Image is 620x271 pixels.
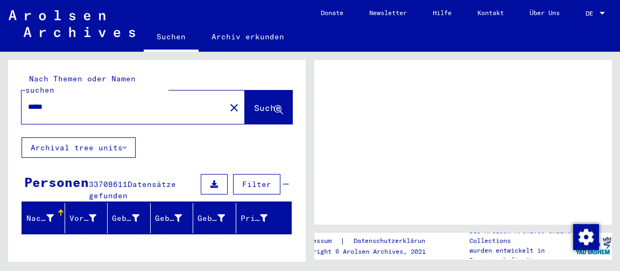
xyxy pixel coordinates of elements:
[108,203,151,233] mat-header-cell: Geburtsname
[155,213,182,224] div: Geburt‏
[22,137,136,158] button: Archival tree units
[223,96,245,118] button: Clear
[573,224,599,250] img: Zustimmung ändern
[233,174,280,194] button: Filter
[26,210,67,227] div: Nachname
[241,210,281,227] div: Prisoner #
[193,203,236,233] mat-header-cell: Geburtsdatum
[22,203,65,233] mat-header-cell: Nachname
[469,226,575,246] p: Die Arolsen Archives Online-Collections
[89,179,176,200] span: Datensätze gefunden
[198,210,238,227] div: Geburtsdatum
[586,10,597,17] span: DE
[199,24,297,50] a: Archiv erkunden
[298,235,340,247] a: Impressum
[25,74,136,95] mat-label: Nach Themen oder Namen suchen
[151,203,194,233] mat-header-cell: Geburt‏
[298,247,442,256] p: Copyright © Arolsen Archives, 2021
[242,179,271,189] span: Filter
[69,213,97,224] div: Vorname
[155,210,196,227] div: Geburt‏
[112,213,139,224] div: Geburtsname
[9,10,135,37] img: Arolsen_neg.svg
[236,203,292,233] mat-header-cell: Prisoner #
[345,235,442,247] a: Datenschutzerklärung
[241,213,268,224] div: Prisoner #
[198,213,225,224] div: Geburtsdatum
[112,210,153,227] div: Geburtsname
[144,24,199,52] a: Suchen
[245,91,292,124] button: Suche
[65,203,108,233] mat-header-cell: Vorname
[24,172,89,192] div: Personen
[469,246,575,265] p: wurden entwickelt in Partnerschaft mit
[26,213,54,224] div: Nachname
[298,235,442,247] div: |
[69,210,110,227] div: Vorname
[228,101,241,114] mat-icon: close
[89,179,128,189] span: 33708611
[254,102,281,113] span: Suche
